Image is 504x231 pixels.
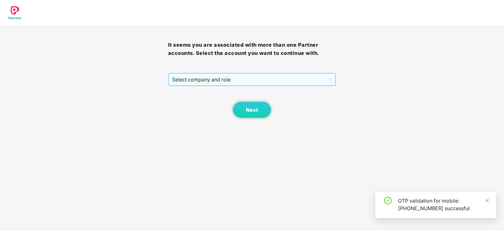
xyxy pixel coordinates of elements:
h3: It seems you are associated with more than one Partner accounts. Select the account you want to c... [168,41,336,57]
span: Select company and role [172,74,332,86]
div: OTP validation for mobile: [PHONE_NUMBER] successful [398,197,489,212]
span: Next [246,107,258,113]
button: Next [233,102,271,118]
span: check-circle [384,197,392,204]
span: close [485,198,489,203]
